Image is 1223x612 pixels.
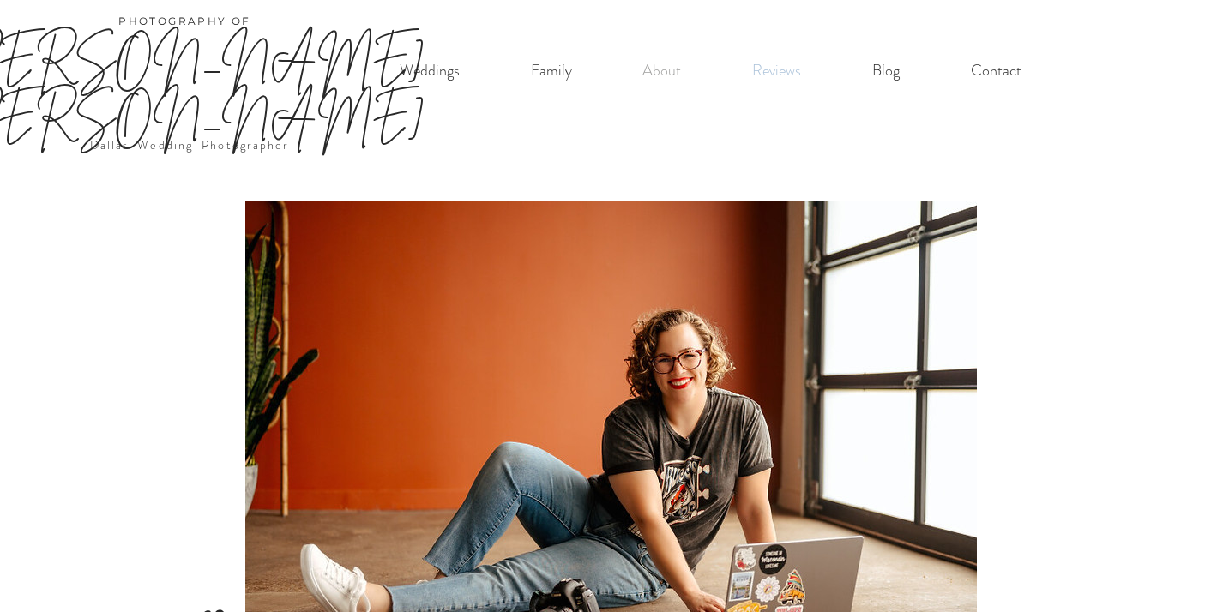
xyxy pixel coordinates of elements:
[864,53,908,88] p: Blog
[716,53,836,88] a: Reviews
[522,53,581,88] p: Family
[607,53,716,88] a: About
[962,53,1030,88] p: Contact
[364,53,1057,88] nav: Site
[935,53,1057,88] a: Contact
[1142,531,1223,612] iframe: Wix Chat
[634,53,690,88] p: About
[118,15,251,27] span: PHOTOGRAPHY OF
[836,53,935,88] a: Blog
[744,53,810,88] p: Reviews
[495,53,607,88] a: Family
[90,136,290,153] a: Dallas Wedding Photographer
